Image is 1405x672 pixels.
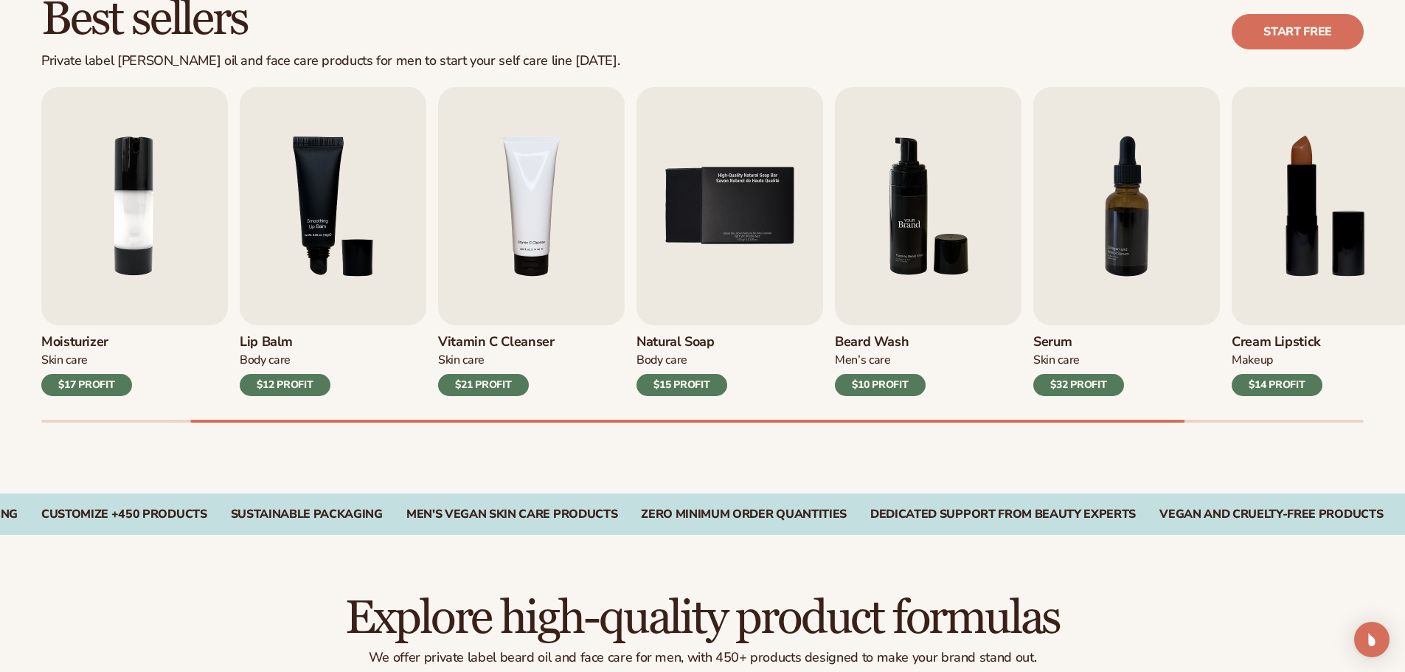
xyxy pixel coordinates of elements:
div: DEDICATED SUPPORT FROM BEAUTY EXPERTS [870,508,1136,522]
div: Men's VEGAN skin care PRODUCTS [406,508,617,522]
h3: Serum [1033,334,1124,350]
div: ZERO MINIMUM ORDER QUANTITIES [641,508,847,522]
div: Vegan and Cruelty-Free Products [1159,508,1383,522]
h3: Cream Lipstick [1232,334,1322,350]
h3: Moisturizer [41,334,132,350]
div: $10 PROFIT [835,374,926,396]
a: 4 / 9 [438,87,625,396]
div: Body Care [240,353,330,368]
div: CUSTOMIZE +450 PRODUCTS [41,508,207,522]
h3: Lip Balm [240,334,330,350]
h3: Vitamin C Cleanser [438,334,555,350]
div: Private label [PERSON_NAME] oil and face care products for men to start your self care line [DATE]. [41,53,620,69]
div: SUSTAINABLE PACKAGING [231,508,383,522]
h2: Explore high-quality product formulas [41,594,1364,643]
div: $21 PROFIT [438,374,529,396]
div: Skin Care [438,353,555,368]
div: $15 PROFIT [636,374,727,396]
a: Start free [1232,14,1364,49]
a: 6 / 9 [835,87,1021,396]
div: $17 PROFIT [41,374,132,396]
img: Shopify Image 10 [835,87,1021,325]
h3: Beard Wash [835,334,926,350]
div: Skin Care [1033,353,1124,368]
div: $12 PROFIT [240,374,330,396]
h3: Natural Soap [636,334,727,350]
a: 7 / 9 [1033,87,1220,396]
div: Body Care [636,353,727,368]
a: 3 / 9 [240,87,426,396]
a: 2 / 9 [41,87,228,396]
a: 5 / 9 [636,87,823,396]
div: $14 PROFIT [1232,374,1322,396]
div: Makeup [1232,353,1322,368]
div: $32 PROFIT [1033,374,1124,396]
div: Skin Care [41,353,132,368]
div: Men’s Care [835,353,926,368]
div: Open Intercom Messenger [1354,622,1390,657]
p: We offer private label beard oil and face care for men, with 450+ products designed to make your ... [41,650,1364,666]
